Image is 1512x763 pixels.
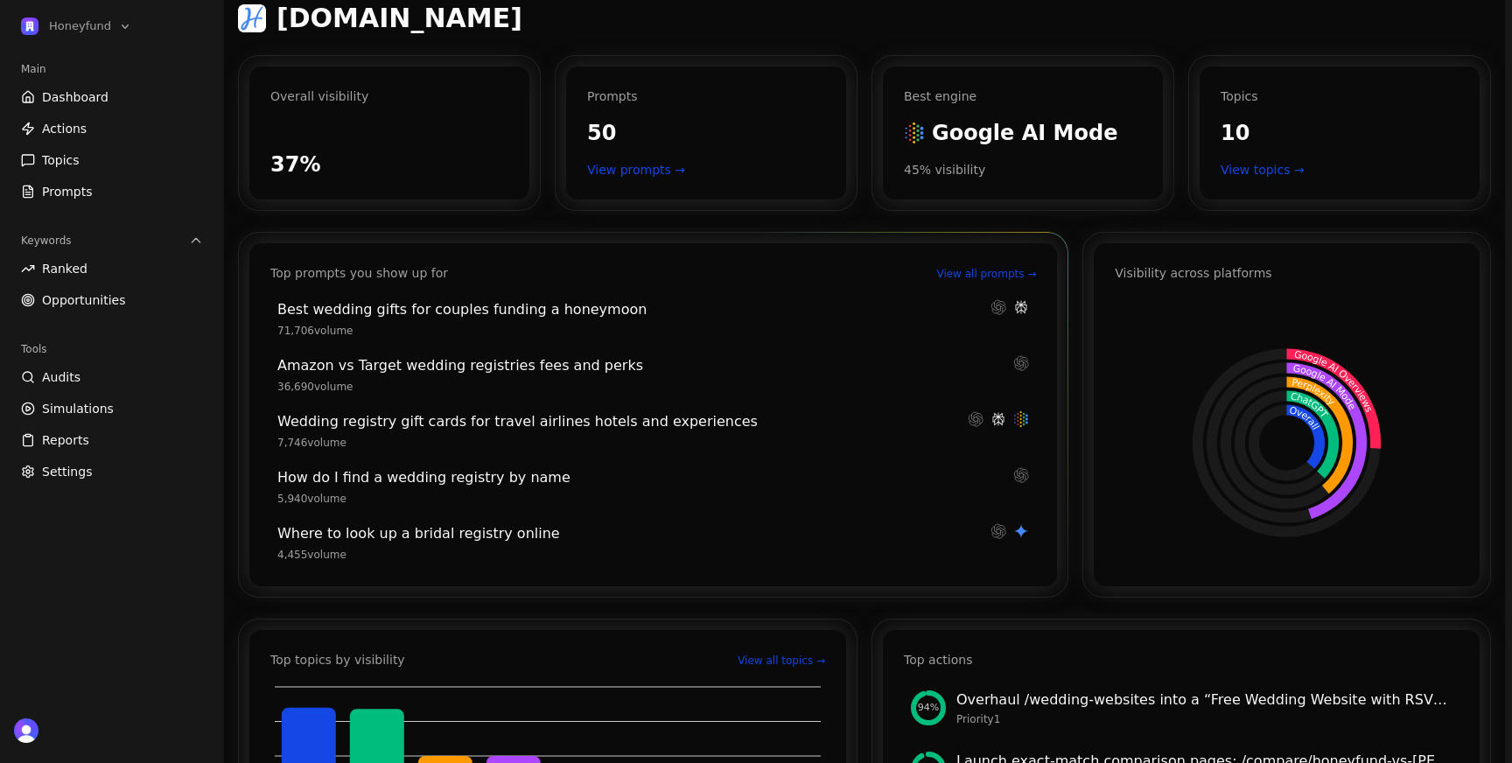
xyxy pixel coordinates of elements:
[42,291,126,309] span: Opportunities
[270,87,508,105] div: Overall visibility
[14,255,210,283] a: Ranked
[587,87,825,105] div: Prompts
[14,426,210,454] a: Reports
[14,14,139,38] button: Open organization switcher
[14,146,210,174] a: Topics
[1290,390,1330,420] textpath: ChatGPT
[49,18,111,34] span: Honeyfund
[277,299,980,320] div: Best wedding gifts for couples funding a honeymoon
[587,161,825,178] a: View prompts →
[42,88,108,106] span: Dashboard
[277,436,346,450] span: 7,746 volume
[1289,404,1322,431] textpath: Overall
[270,296,1036,341] a: Best wedding gifts for couples funding a honeymoon71,706volume
[277,411,957,432] div: Wedding registry gift cards for travel airlines hotels and experiences
[904,682,1459,733] a: Impact 94%Overhaul /wedding-websites into a “Free Wedding Website with RSVP” hub with answer-firs...
[14,335,210,363] div: Tools
[911,690,946,725] div: Impact 94%
[14,83,210,111] a: Dashboard
[738,654,825,668] a: View all topics →
[14,395,210,423] a: Simulations
[936,267,1036,281] a: View all prompts →
[14,363,210,391] a: Audits
[1221,119,1459,147] div: 10
[932,119,1117,147] span: Google AI Mode
[14,286,210,314] a: Opportunities
[42,183,93,200] span: Prompts
[42,151,80,169] span: Topics
[270,352,1036,397] a: Amazon vs Target wedding registries fees and perks36,690volume
[42,463,92,480] span: Settings
[1291,376,1338,408] textpath: Perplexity
[14,227,210,255] button: Keywords
[270,464,1036,509] a: How do I find a wedding registry by name5,940volume
[956,689,1452,710] div: Overhaul /wedding-websites into a “Free Wedding Website with RSVP” hub with answer-first content ...
[270,150,508,178] div: 37%
[14,178,210,206] a: Prompts
[956,712,1452,726] div: Priority 1
[904,161,1142,178] div: 45 % visibility
[1115,264,1271,282] div: Visibility across platforms
[277,548,346,562] span: 4,455 volume
[1221,161,1459,178] a: View topics →
[270,264,448,282] div: Top prompts you show up for
[42,368,80,386] span: Audits
[270,651,405,668] div: Top topics by visibility
[42,431,89,449] span: Reports
[21,17,38,35] img: Honeyfund
[277,467,1003,488] div: How do I find a wedding registry by name
[14,115,210,143] a: Actions
[14,718,38,743] img: 's logo
[1221,87,1459,105] div: Topics
[277,523,980,544] div: Where to look up a bridal registry online
[270,520,1036,565] a: Where to look up a bridal registry online4,455volume
[42,400,114,417] span: Simulations
[14,718,38,743] button: Open user button
[42,260,87,277] span: Ranked
[277,324,353,338] span: 71,706 volume
[918,701,939,716] span: 94 %
[277,355,1003,376] div: Amazon vs Target wedding registries fees and perks
[276,3,522,34] h1: [DOMAIN_NAME]
[587,119,825,147] div: 50
[14,55,210,83] div: Main
[277,492,346,506] span: 5,940 volume
[42,120,87,137] span: Actions
[14,458,210,486] a: Settings
[238,4,266,32] img: honeyfund.com favicon
[277,380,353,394] span: 36,690 volume
[904,651,972,668] div: Top actions
[270,408,1036,453] a: Wedding registry gift cards for travel airlines hotels and experiences7,746volume
[904,87,1142,105] div: Best engine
